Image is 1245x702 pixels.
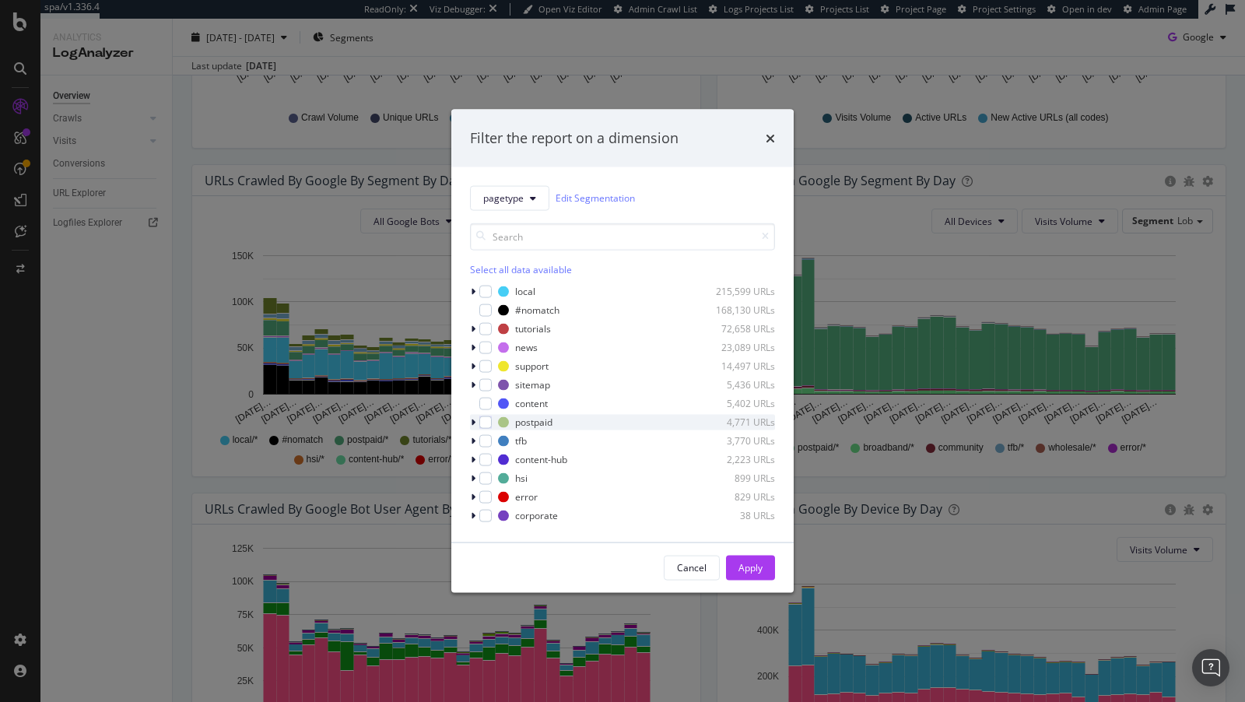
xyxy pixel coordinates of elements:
div: modal [451,110,794,593]
div: content-hub [515,453,567,466]
div: news [515,341,538,354]
div: error [515,490,538,504]
div: Cancel [677,561,707,574]
div: times [766,128,775,149]
button: pagetype [470,185,549,210]
div: hsi [515,472,528,485]
div: 829 URLs [699,490,775,504]
div: 5,402 URLs [699,397,775,410]
div: tfb [515,434,527,448]
div: Filter the report on a dimension [470,128,679,149]
div: support [515,360,549,373]
div: Apply [738,561,763,574]
span: pagetype [483,191,524,205]
div: tutorials [515,322,551,335]
div: 2,223 URLs [699,453,775,466]
input: Search [470,223,775,250]
div: corporate [515,509,558,522]
a: Edit Segmentation [556,190,635,206]
div: 38 URLs [699,509,775,522]
div: 4,771 URLs [699,416,775,429]
button: Apply [726,555,775,580]
div: sitemap [515,378,550,391]
button: Cancel [664,555,720,580]
div: #nomatch [515,304,559,317]
div: 3,770 URLs [699,434,775,448]
div: 72,658 URLs [699,322,775,335]
div: 5,436 URLs [699,378,775,391]
div: 14,497 URLs [699,360,775,373]
div: 215,599 URLs [699,285,775,298]
div: Select all data available [470,262,775,276]
div: 899 URLs [699,472,775,485]
div: content [515,397,548,410]
div: Open Intercom Messenger [1192,649,1229,686]
div: 23,089 URLs [699,341,775,354]
div: 168,130 URLs [699,304,775,317]
div: postpaid [515,416,552,429]
div: local [515,285,535,298]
